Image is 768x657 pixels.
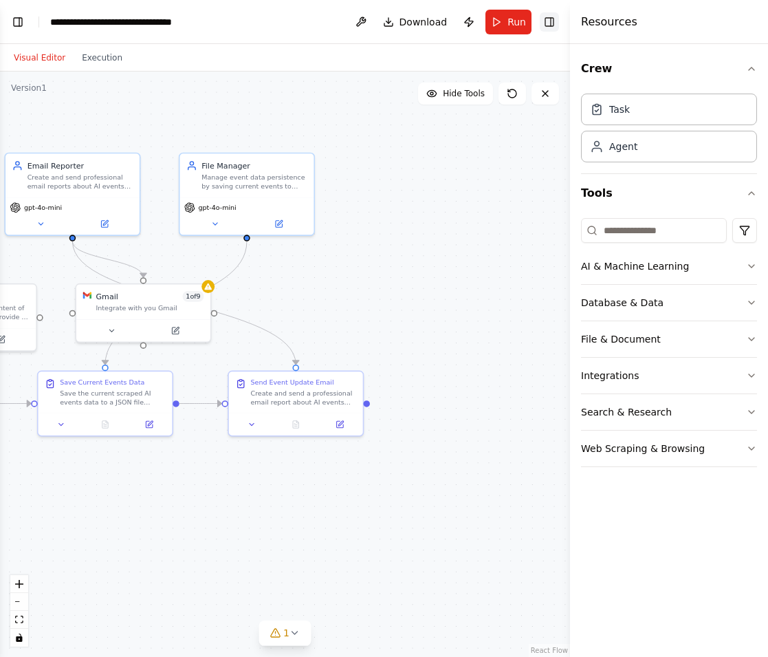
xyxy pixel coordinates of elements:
[10,575,28,647] div: React Flow controls
[10,629,28,647] button: toggle interactivity
[67,241,149,277] g: Edge from 26e07f51-bc04-447e-abd6-103b0bc92619 to 71e1c589-3435-4569-a476-d70b673dc943
[581,213,757,478] div: Tools
[82,418,128,431] button: No output available
[443,88,485,99] span: Hide Tools
[581,321,757,357] button: File & Document
[144,324,206,337] button: Open in side panel
[581,50,757,88] button: Crew
[6,50,74,66] button: Visual Editor
[96,291,118,302] div: Gmail
[581,358,757,394] button: Integrations
[581,394,757,430] button: Search & Research
[581,248,757,284] button: AI & Machine Learning
[250,389,356,407] div: Create and send a professional email report about AI events updates in [GEOGRAPHIC_DATA]. Use the...
[60,378,144,387] div: Save Current Events Data
[10,593,28,611] button: zoom out
[96,304,204,313] div: Integrate with you Gmail
[28,173,133,191] div: Create and send professional email reports about AI events updates in [GEOGRAPHIC_DATA], highligh...
[131,418,168,431] button: Open in side panel
[250,378,333,387] div: Send Event Update Email
[198,203,236,212] span: gpt-4o-mini
[100,241,252,365] g: Edge from 04f4c42f-7eff-4210-b7b6-480d952d7905 to 0c835b71-7ed9-48db-9afc-1bda41c28f45
[540,12,559,32] button: Hide right sidebar
[273,418,319,431] button: No output available
[609,140,637,153] div: Agent
[283,626,289,640] span: 1
[10,575,28,593] button: zoom in
[418,83,493,105] button: Hide Tools
[8,12,28,32] button: Show left sidebar
[75,283,211,343] div: GmailGmail1of9Integrate with you Gmail
[183,291,204,302] span: Number of enabled actions
[201,173,307,191] div: Manage event data persistence by saving current events to local storage after each scraping sessi...
[4,153,140,236] div: Email ReporterCreate and send professional email reports about AI events updates in [GEOGRAPHIC_D...
[259,621,311,646] button: 1
[83,291,91,300] img: Gmail
[74,217,135,230] button: Open in side panel
[201,160,307,171] div: File Manager
[248,217,310,230] button: Open in side panel
[10,611,28,629] button: fit view
[50,15,205,29] nav: breadcrumb
[28,160,133,171] div: Email Reporter
[377,10,453,34] button: Download
[37,371,173,437] div: Save Current Events DataSave the current scraped AI events data to a JSON file named 'previous_ev...
[11,83,47,94] div: Version 1
[531,647,568,654] a: React Flow attribution
[228,371,364,437] div: Send Event Update EmailCreate and send a professional email report about AI events updates in [GE...
[74,50,131,66] button: Execution
[67,241,302,365] g: Edge from 26e07f51-bc04-447e-abd6-103b0bc92619 to 31dd3129-0e72-434e-83c7-2bafaa6b9d1f
[581,88,757,173] div: Crew
[507,15,526,29] span: Run
[24,203,62,212] span: gpt-4o-mini
[581,431,757,466] button: Web Scraping & Browsing
[321,418,358,431] button: Open in side panel
[581,14,637,30] h4: Resources
[485,10,531,34] button: Run
[581,174,757,213] button: Tools
[179,153,315,236] div: File ManagerManage event data persistence by saving current events to local storage after each sc...
[581,285,757,321] button: Database & Data
[60,389,166,407] div: Save the current scraped AI events data to a JSON file named 'previous_events.json' to prepare fo...
[399,15,448,29] span: Download
[179,398,222,409] g: Edge from 0c835b71-7ed9-48db-9afc-1bda41c28f45 to 31dd3129-0e72-434e-83c7-2bafaa6b9d1f
[609,103,630,116] div: Task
